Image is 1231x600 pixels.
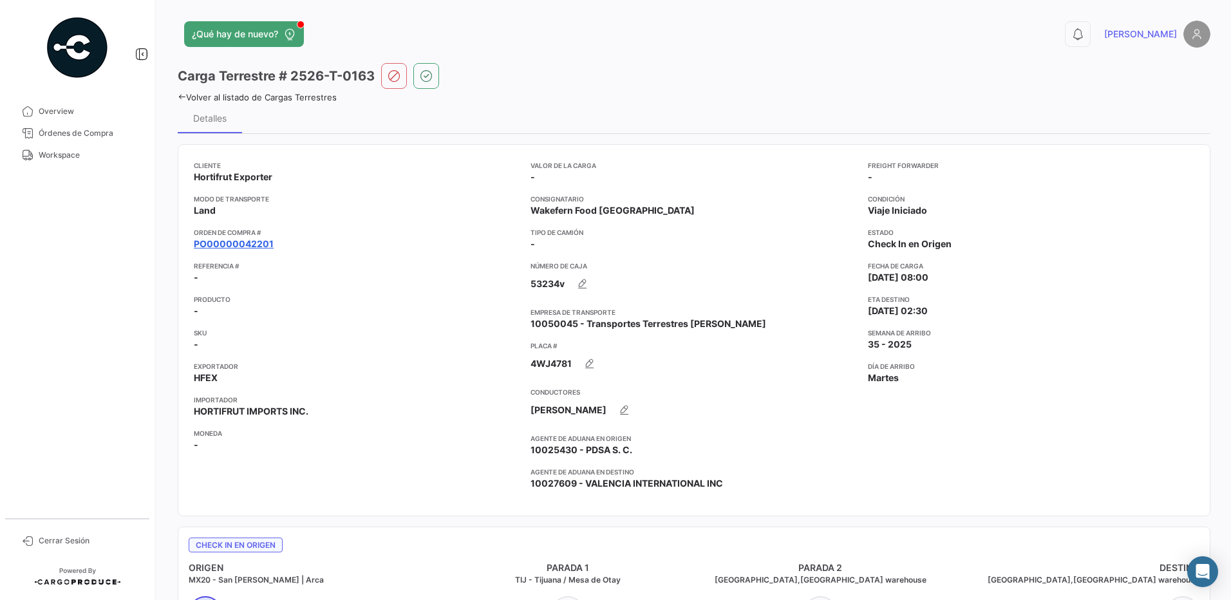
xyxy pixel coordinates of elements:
h4: DESTINO [947,561,1200,574]
h3: Carga Terrestre # 2526-T-0163 [178,67,375,85]
div: Detalles [193,113,227,124]
span: HFEX [194,371,218,384]
h5: MX20 - San [PERSON_NAME] | Arca [189,574,442,586]
span: Martes [868,371,899,384]
span: Viaje Iniciado [868,204,927,217]
app-card-info-title: Placa # [531,341,857,351]
app-card-info-title: Exportador [194,361,520,371]
img: placeholder-user.png [1183,21,1210,48]
a: Órdenes de Compra [10,122,144,144]
img: powered-by.png [45,15,109,80]
span: 35 - 2025 [868,338,912,351]
h4: PARADA 1 [442,561,695,574]
span: - [194,338,198,351]
app-card-info-title: Orden de Compra # [194,227,520,238]
app-card-info-title: Producto [194,294,520,305]
app-card-info-title: Valor de la Carga [531,160,857,171]
app-card-info-title: Conductores [531,387,857,397]
button: ¿Qué hay de nuevo? [184,21,304,47]
app-card-info-title: ETA Destino [868,294,1194,305]
span: [DATE] 08:00 [868,271,928,284]
h5: [GEOGRAPHIC_DATA],[GEOGRAPHIC_DATA] warehouse [947,574,1200,586]
a: Overview [10,100,144,122]
span: Land [194,204,216,217]
h5: TIJ - Tijuana / Mesa de Otay [442,574,695,586]
app-card-info-title: Importador [194,395,520,405]
span: - [194,438,198,451]
a: Workspace [10,144,144,166]
app-card-info-title: Número de Caja [531,261,857,271]
span: Check In en Origen [868,238,952,250]
app-card-info-title: Estado [868,227,1194,238]
app-card-info-title: Consignatario [531,194,857,204]
span: Wakefern Food [GEOGRAPHIC_DATA] [531,204,695,217]
app-card-info-title: Agente de Aduana en Destino [531,467,857,477]
h5: [GEOGRAPHIC_DATA],[GEOGRAPHIC_DATA] warehouse [694,574,947,586]
span: Workspace [39,149,139,161]
span: Overview [39,106,139,117]
span: [DATE] 02:30 [868,305,928,317]
div: Abrir Intercom Messenger [1187,556,1218,587]
app-card-info-title: Freight Forwarder [868,160,1194,171]
app-card-info-title: Tipo de Camión [531,227,857,238]
span: - [531,171,535,183]
h4: PARADA 2 [694,561,947,574]
span: - [868,171,872,183]
app-card-info-title: Cliente [194,160,520,171]
span: - [194,305,198,317]
a: Volver al listado de Cargas Terrestres [178,92,337,102]
app-card-info-title: Fecha de carga [868,261,1194,271]
span: 10050045 - Transportes Terrestres [PERSON_NAME] [531,317,766,330]
span: 53234v [531,277,565,290]
span: 10027609 - VALENCIA INTERNATIONAL INC [531,477,723,490]
span: Órdenes de Compra [39,127,139,139]
app-card-info-title: Referencia # [194,261,520,271]
span: - [531,238,535,250]
app-card-info-title: Día de Arribo [868,361,1194,371]
span: HORTIFRUT IMPORTS INC. [194,405,308,418]
span: [PERSON_NAME] [1104,28,1177,41]
h4: ORIGEN [189,561,442,574]
span: [PERSON_NAME] [531,404,606,417]
span: 4WJ4781 [531,357,572,370]
span: Hortifrut Exporter [194,171,272,183]
app-card-info-title: Semana de Arribo [868,328,1194,338]
a: PO00000042201 [194,238,274,250]
span: 10025430 - PDSA S. C. [531,444,632,456]
app-card-info-title: Moneda [194,428,520,438]
span: Cerrar Sesión [39,535,139,547]
app-card-info-title: Empresa de Transporte [531,307,857,317]
app-card-info-title: Modo de Transporte [194,194,520,204]
app-card-info-title: SKU [194,328,520,338]
span: ¿Qué hay de nuevo? [192,28,278,41]
app-card-info-title: Agente de Aduana en Origen [531,433,857,444]
app-card-info-title: Condición [868,194,1194,204]
span: Check In en Origen [189,538,283,552]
